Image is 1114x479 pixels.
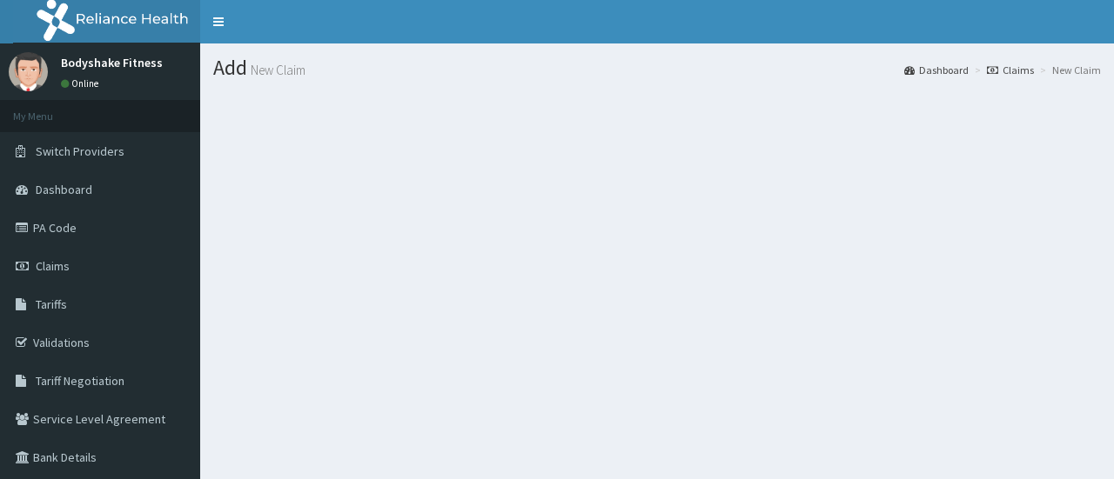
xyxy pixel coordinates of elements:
[61,57,163,69] p: Bodyshake Fitness
[61,77,103,90] a: Online
[1036,63,1101,77] li: New Claim
[247,63,305,77] small: New Claim
[36,296,67,312] span: Tariffs
[36,258,70,274] span: Claims
[987,63,1034,77] a: Claims
[904,63,969,77] a: Dashboard
[36,182,92,197] span: Dashboard
[213,57,1101,79] h1: Add
[9,52,48,91] img: User Image
[36,143,124,159] span: Switch Providers
[36,373,124,389] span: Tariff Negotiation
